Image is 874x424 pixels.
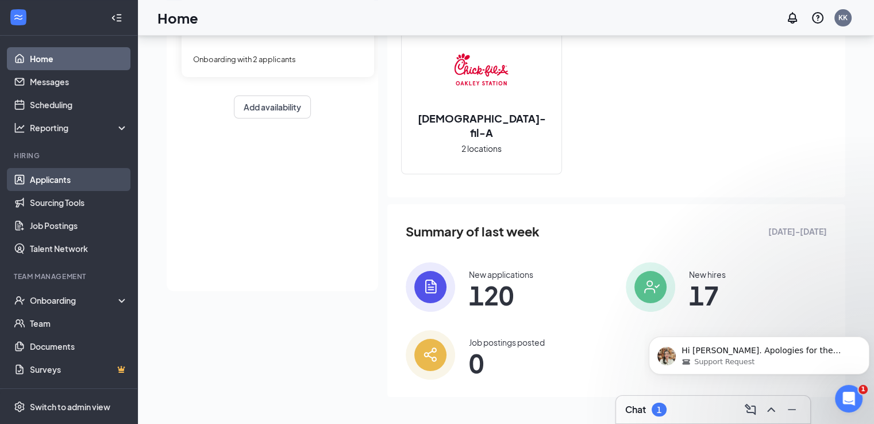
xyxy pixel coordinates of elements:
[469,285,533,305] span: 120
[406,221,540,242] span: Summary of last week
[406,262,455,312] img: icon
[30,312,128,335] a: Team
[858,385,868,394] span: 1
[234,96,311,119] button: Add availability
[14,122,25,133] svg: Analysis
[14,151,126,161] div: Hiring
[30,191,128,214] a: Sourcing Tools
[30,93,128,116] a: Scheduling
[30,47,128,70] a: Home
[657,405,661,415] div: 1
[625,403,646,416] h3: Chat
[689,269,726,280] div: New hires
[644,312,874,393] iframe: Intercom notifications message
[744,403,757,417] svg: ComposeMessage
[626,262,675,312] img: icon
[764,403,778,417] svg: ChevronUp
[783,400,801,419] button: Minimize
[406,330,455,380] img: icon
[30,295,118,306] div: Onboarding
[741,400,760,419] button: ComposeMessage
[13,12,24,23] svg: WorkstreamLogo
[469,337,545,348] div: Job postings posted
[469,269,533,280] div: New applications
[785,403,799,417] svg: Minimize
[762,400,780,419] button: ChevronUp
[30,358,128,381] a: SurveysCrown
[30,168,128,191] a: Applicants
[14,272,126,281] div: Team Management
[111,12,122,24] svg: Collapse
[14,295,25,306] svg: UserCheck
[469,353,545,373] span: 0
[30,401,110,412] div: Switch to admin view
[811,11,825,25] svg: QuestionInfo
[786,11,799,25] svg: Notifications
[14,401,25,412] svg: Settings
[157,8,198,28] h1: Home
[193,55,296,64] span: Onboarding with 2 applicants
[768,225,827,238] span: [DATE] - [DATE]
[445,33,518,106] img: Chick-fil-A
[402,111,561,140] h2: [DEMOGRAPHIC_DATA]-fil-A
[689,285,726,305] span: 17
[30,335,128,358] a: Documents
[461,142,502,155] span: 2 locations
[30,237,128,260] a: Talent Network
[838,13,848,22] div: KK
[30,122,129,133] div: Reporting
[30,214,128,237] a: Job Postings
[835,385,863,412] iframe: Intercom live chat
[30,70,128,93] a: Messages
